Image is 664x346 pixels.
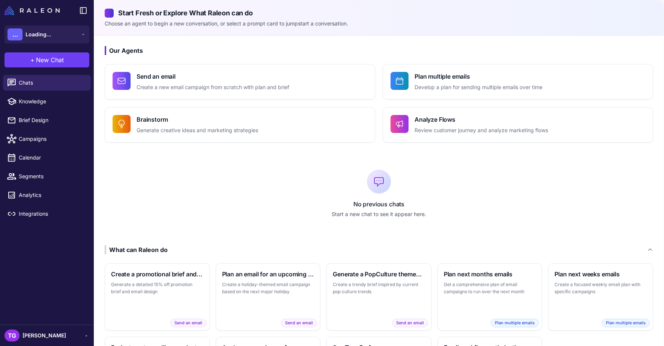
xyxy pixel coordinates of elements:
button: Generate a PopCulture themed briefCreate a trendy brief inspired by current pop culture trendsSen... [326,263,431,331]
span: Integrations [19,210,85,218]
div: TG [5,330,20,342]
span: Send an email [392,319,428,327]
a: Raleon Logo [5,6,63,15]
h4: Brainstorm [137,115,258,124]
p: No previous chats [105,200,653,209]
p: Get a comprehensive plan of email campaigns to run over the next month [444,281,536,295]
h3: Create a promotional brief and email [111,270,203,279]
span: Calendar [19,154,85,162]
p: Generate a detailed 15% off promotion brief and email design [111,281,203,295]
h3: Plan an email for an upcoming holiday [222,270,314,279]
h2: Start Fresh or Explore What Raleon can do [105,8,653,18]
span: Segments [19,172,85,180]
p: Start a new chat to see it appear here. [105,210,653,218]
a: Calendar [3,150,91,166]
span: Analytics [19,191,85,199]
a: Campaigns [3,131,91,147]
a: Brief Design [3,112,91,128]
h3: Plan next weeks emails [554,270,647,279]
h3: Plan next months emails [444,270,536,279]
p: Create a trendy brief inspired by current pop culture trends [333,281,425,295]
a: Analytics [3,187,91,203]
p: Review customer journey and analyze marketing flows [415,126,548,135]
p: Create a focused weekly email plan with specific campaigns [554,281,647,295]
a: Segments [3,169,91,184]
button: Send an emailCreate a new email campaign from scratch with plan and brief [105,64,375,100]
a: Knowledge [3,94,91,109]
p: Create a new email campaign from scratch with plan and brief [137,83,289,92]
span: Plan multiple emails [491,319,539,327]
h4: Analyze Flows [415,115,548,124]
button: Plan next months emailsGet a comprehensive plan of email campaigns to run over the next monthPlan... [437,263,542,331]
span: Loading... [26,30,51,39]
span: Knowledge [19,97,85,106]
button: BrainstormGenerate creative ideas and marketing strategies [105,107,375,143]
span: Plan multiple emails [602,319,650,327]
a: Chats [3,75,91,91]
h4: Plan multiple emails [415,72,542,81]
span: Campaigns [19,135,85,143]
span: + [30,55,35,64]
button: Plan an email for an upcoming holidayCreate a holiday-themed email campaign based on the next maj... [216,263,321,331]
button: Plan next weeks emailsCreate a focused weekly email plan with specific campaignsPlan multiple emails [548,263,653,331]
p: Generate creative ideas and marketing strategies [137,126,258,135]
button: Plan multiple emailsDevelop a plan for sending multiple emails over time [383,64,653,100]
h3: Our Agents [105,46,653,55]
span: Send an email [170,319,206,327]
span: Brief Design [19,116,85,124]
p: Choose an agent to begin a new conversation, or select a prompt card to jumpstart a conversation. [105,19,653,28]
h4: Send an email [137,72,289,81]
span: New Chat [36,55,64,64]
img: Raleon Logo [5,6,60,15]
button: ...Loading... [5,25,89,43]
a: Integrations [3,206,91,222]
p: Create a holiday-themed email campaign based on the next major holiday [222,281,314,295]
button: Create a promotional brief and emailGenerate a detailed 15% off promotion brief and email designS... [105,263,210,331]
h3: Generate a PopCulture themed brief [333,270,425,279]
div: ... [8,28,23,40]
span: Send an email [281,319,317,327]
span: Chats [19,79,85,87]
button: +New Chat [5,52,89,67]
span: [PERSON_NAME] [23,331,66,340]
div: What can Raleon do [105,245,168,254]
p: Develop a plan for sending multiple emails over time [415,83,542,92]
button: Analyze FlowsReview customer journey and analyze marketing flows [383,107,653,143]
